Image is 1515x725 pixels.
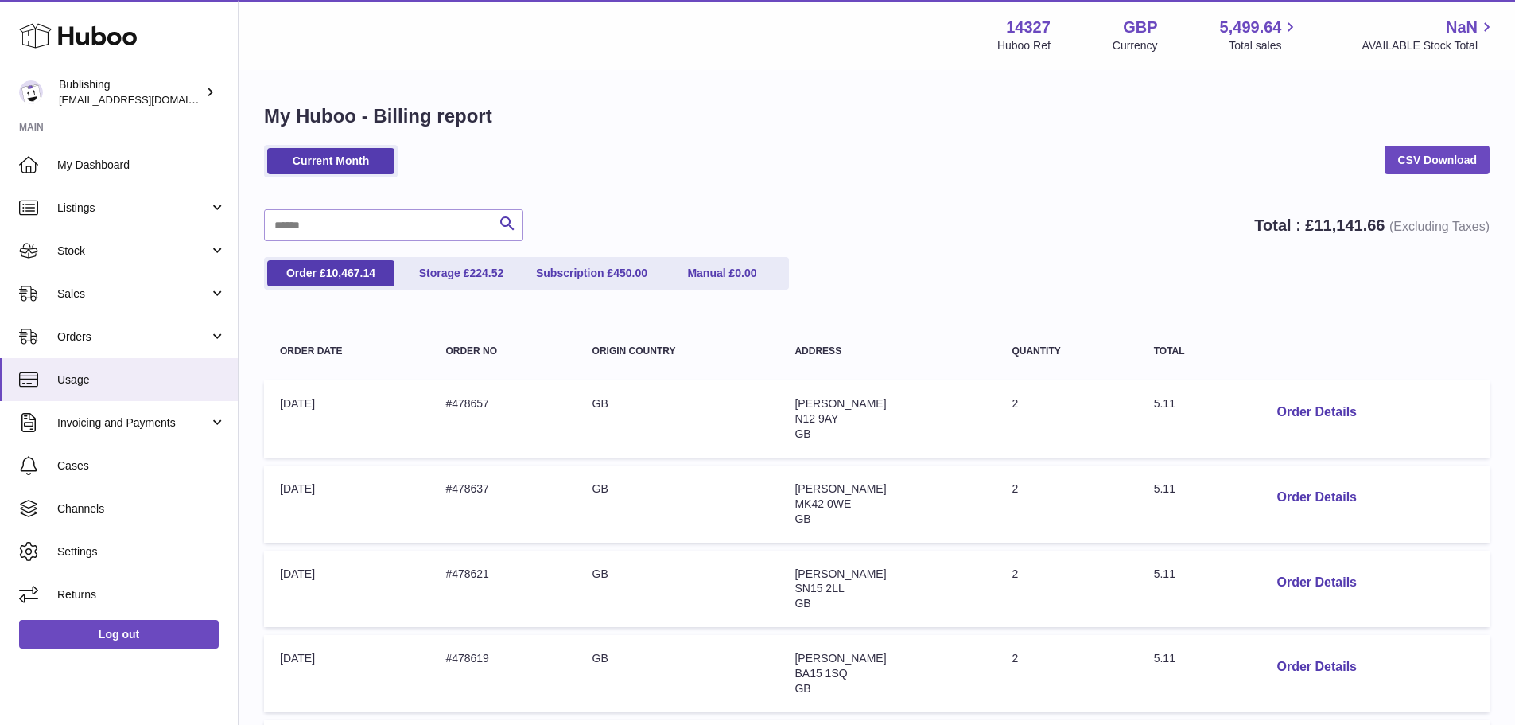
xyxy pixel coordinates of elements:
span: 10,467.14 [326,267,375,279]
th: Origin Country [577,330,779,372]
button: Order Details [1264,567,1369,599]
td: GB [577,466,779,543]
span: (Excluding Taxes) [1389,220,1490,233]
span: 11,141.66 [1314,216,1385,234]
span: N12 9AY [794,412,838,425]
span: [EMAIL_ADDRESS][DOMAIN_NAME] [59,93,234,106]
strong: 14327 [1006,17,1051,38]
span: Stock [57,244,209,259]
td: [DATE] [264,635,429,712]
span: 5.11 [1154,652,1175,665]
a: Storage £224.52 [398,260,525,286]
img: internalAdmin-14327@internal.huboo.com [19,80,43,104]
td: [DATE] [264,466,429,543]
span: Orders [57,329,209,345]
a: Current Month [267,148,394,174]
span: BA15 1SQ [794,667,847,680]
a: Manual £0.00 [658,260,786,286]
th: Order Date [264,330,429,372]
td: [DATE] [264,380,429,458]
th: Order no [429,330,576,372]
span: SN15 2LL [794,582,844,594]
td: [DATE] [264,551,429,628]
span: MK42 0WE [794,497,851,510]
span: 224.52 [469,267,503,279]
span: Channels [57,501,226,516]
span: 0.00 [735,267,756,279]
a: Order £10,467.14 [267,260,394,286]
span: [PERSON_NAME] [794,652,886,665]
td: 2 [996,466,1137,543]
td: #478621 [429,551,576,628]
span: 5.11 [1154,397,1175,410]
a: 5,499.64 Total sales [1220,17,1300,53]
th: Address [779,330,996,372]
div: Bublishing [59,77,202,107]
span: Settings [57,544,226,559]
a: Subscription £450.00 [528,260,655,286]
a: Log out [19,620,219,649]
button: Order Details [1264,396,1369,429]
strong: Total : £ [1254,216,1490,234]
span: Listings [57,201,209,216]
td: 2 [996,635,1137,712]
span: [PERSON_NAME] [794,482,886,495]
span: Sales [57,286,209,302]
td: 2 [996,380,1137,458]
button: Order Details [1264,651,1369,684]
button: Order Details [1264,481,1369,514]
span: 5,499.64 [1220,17,1282,38]
span: GB [794,682,810,695]
span: Cases [57,458,226,474]
td: GB [577,551,779,628]
span: 5.11 [1154,482,1175,495]
span: Usage [57,372,226,388]
td: #478619 [429,635,576,712]
span: GB [794,427,810,440]
span: AVAILABLE Stock Total [1362,38,1496,53]
td: 2 [996,551,1137,628]
td: GB [577,380,779,458]
a: NaN AVAILABLE Stock Total [1362,17,1496,53]
strong: GBP [1123,17,1157,38]
div: Huboo Ref [997,38,1051,53]
a: CSV Download [1385,146,1490,174]
div: Currency [1113,38,1158,53]
span: 450.00 [613,267,647,279]
span: GB [794,597,810,610]
span: Total sales [1229,38,1299,53]
td: #478657 [429,380,576,458]
th: Quantity [996,330,1137,372]
span: [PERSON_NAME] [794,567,886,580]
span: Returns [57,587,226,602]
span: My Dashboard [57,158,226,173]
h1: My Huboo - Billing report [264,103,1490,129]
td: GB [577,635,779,712]
span: Invoicing and Payments [57,415,209,431]
span: NaN [1446,17,1478,38]
span: GB [794,513,810,525]
th: Total [1138,330,1249,372]
span: 5.11 [1154,567,1175,580]
span: [PERSON_NAME] [794,397,886,410]
td: #478637 [429,466,576,543]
